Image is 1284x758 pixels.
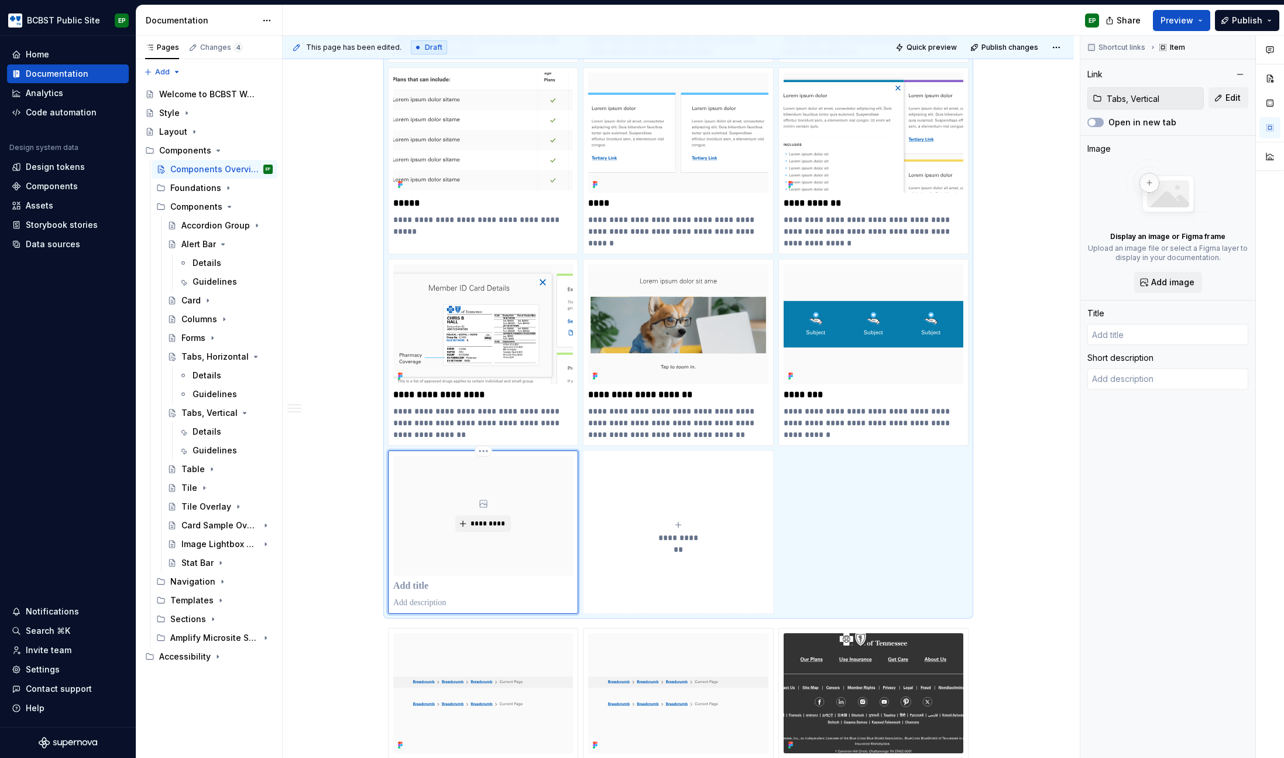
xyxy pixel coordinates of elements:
[266,163,270,175] div: EP
[26,702,44,714] div: Help
[39,737,97,749] svg: Supernova Logo
[26,238,80,250] div: Data sources
[163,329,277,347] a: Forms
[181,220,250,231] div: Accordion Group
[26,107,97,118] div: Code automation
[118,16,126,25] div: EP
[146,15,256,26] div: Documentation
[1215,10,1279,31] button: Publish
[163,535,277,554] a: Image Lightbox Overlay
[9,143,78,152] div: Design system data
[1084,39,1151,56] button: Shortcut links
[26,68,88,80] div: Documentation
[1087,308,1104,319] div: Title
[140,104,277,122] a: Style
[193,445,237,456] div: Guidelines
[140,647,277,666] div: Accessibility
[159,651,211,663] div: Accessibility
[193,276,237,288] div: Guidelines
[892,39,962,56] button: Quick preview
[234,43,243,52] span: 4
[181,238,216,250] div: Alert Bar
[152,610,277,629] div: Sections
[26,219,98,231] div: Storybook stories
[1087,143,1111,155] div: Image
[174,385,277,404] a: Guidelines
[1151,276,1194,288] span: Add image
[7,84,129,103] a: Analytics
[7,680,129,698] button: Contact support
[7,177,129,196] a: Components
[7,641,129,660] a: Invite team
[393,73,573,193] img: 9c37f075-4ca8-44c9-ba62-29cc6b333301.svg
[2,8,133,33] button: BCBST Public SiteEP
[170,201,222,213] div: Components
[200,43,243,52] div: Changes
[163,347,277,366] a: Tabs, Horizontal
[170,182,221,194] div: Foundations
[174,366,277,385] a: Details
[159,145,211,156] div: Components
[170,613,206,625] div: Sections
[26,200,53,211] div: Assets
[306,43,401,52] span: This page has been edited.
[140,141,277,160] div: Components
[140,122,277,141] a: Layout
[784,73,963,193] img: e76024be-5e76-40e4-b33d-454d223cf49c.svg
[163,291,277,310] a: Card
[784,633,963,753] img: 7be4d5db-fea6-412c-ab8a-1a9dfd03e530.svg
[163,460,277,479] a: Table
[1134,272,1202,293] button: Add image
[26,87,63,99] div: Analytics
[152,629,277,647] div: Amplify Microsite Sections
[588,633,768,753] img: 6fa8666e-26d5-4207-bff1-b15c1b12fa43.svg
[1110,232,1225,241] p: Display an image or Figma frame
[152,179,277,197] div: Foundations
[174,272,277,291] a: Guidelines
[8,13,22,28] img: b44e7a6b-69a5-43df-ae42-963d7259159b.png
[152,591,277,610] div: Templates
[1225,92,1241,104] span: Edit
[7,45,129,64] a: Home
[163,516,277,535] a: Card Sample Overlay
[193,257,221,269] div: Details
[967,39,1043,56] button: Publish changes
[174,441,277,460] a: Guidelines
[7,103,129,122] a: Code automation
[163,216,277,235] a: Accordion Group
[170,576,215,588] div: Navigation
[7,602,129,621] button: Notifications
[181,313,217,325] div: Columns
[181,332,205,344] div: Forms
[1087,244,1248,262] p: Upload an image file or select a Figma layer to display in your documentation.
[181,538,259,550] div: Image Lightbox Overlay
[163,554,277,572] a: Stat Bar
[7,64,129,83] a: Documentation
[181,351,249,363] div: Tabs, Horizontal
[1161,15,1193,26] span: Preview
[163,497,277,516] a: Tile Overlay
[26,161,85,173] div: Design tokens
[26,606,79,617] div: Notifications
[181,407,238,419] div: Tabs, Vertical
[159,88,256,100] div: Welcome to BCBST Web
[981,43,1038,52] span: Publish changes
[1100,10,1148,31] button: Share
[140,85,277,666] div: Page tree
[163,479,277,497] a: Tile
[907,43,957,52] span: Quick preview
[170,163,261,175] div: Components Overview
[174,422,277,441] a: Details
[163,404,277,422] a: Tabs, Vertical
[26,644,71,656] div: Invite team
[1209,87,1248,108] button: Edit
[26,49,49,60] div: Home
[7,158,129,176] a: Design tokens
[170,632,259,644] div: Amplify Microsite Sections
[181,501,231,513] div: Tile Overlay
[26,625,70,637] div: Search ⌘K
[152,197,277,216] div: Components
[1117,15,1141,26] span: Share
[7,660,129,679] a: Settings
